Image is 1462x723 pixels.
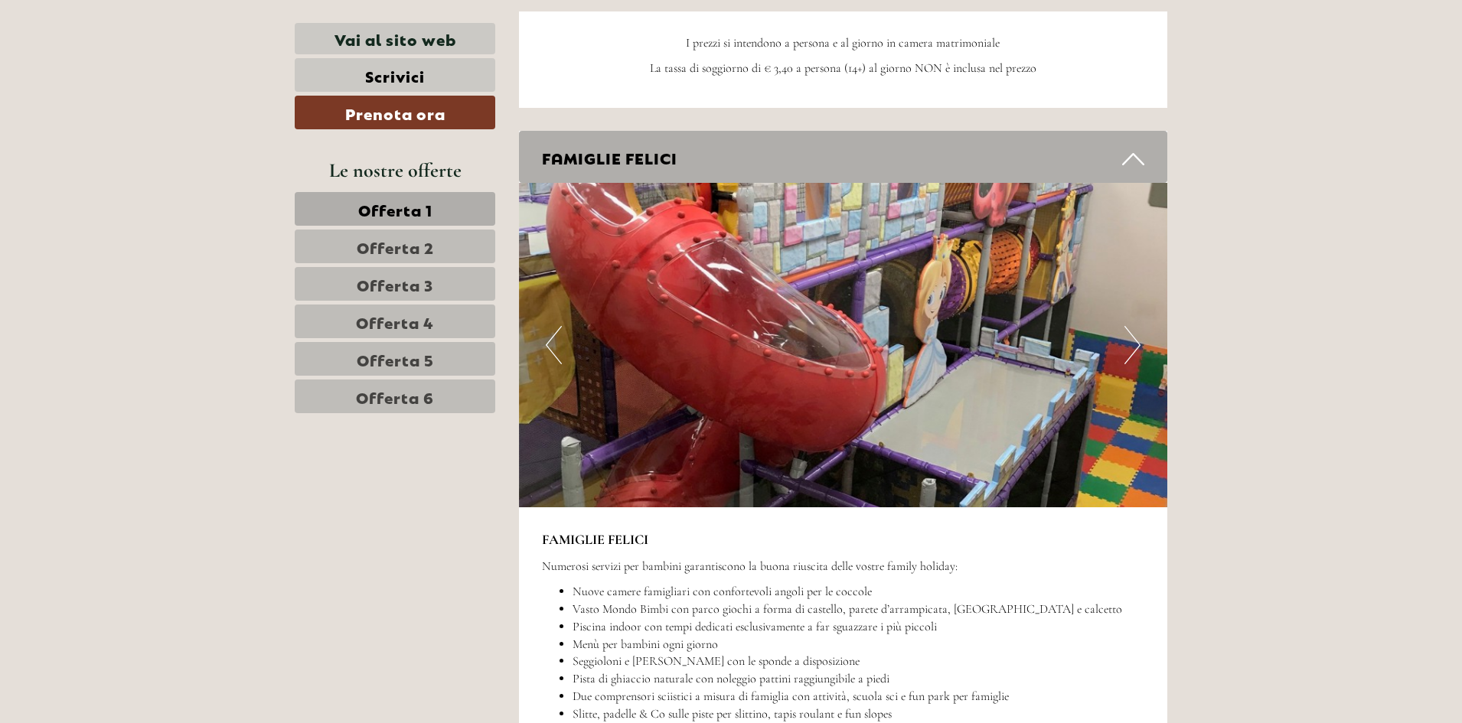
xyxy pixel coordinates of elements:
[295,58,495,92] a: Scrivici
[573,601,1145,618] li: Vasto Mondo Bimbi con parco giochi a forma di castello, parete d’arrampicata, [GEOGRAPHIC_DATA] e...
[542,558,1145,575] p: Numerosi servizi per bambini garantiscono la buona riuscita delle vostre family holiday:
[356,311,434,332] span: Offerta 4
[357,236,434,257] span: Offerta 2
[573,670,1145,688] li: Pista di ghiaccio naturale con noleggio pattini raggiungibile a piedi
[573,618,1145,636] li: Piscina indoor con tempi dedicati esclusivamente a far sguazzare i più piccoli
[358,198,432,220] span: Offerta 1
[357,348,434,370] span: Offerta 5
[295,96,495,129] a: Prenota ora
[686,35,1000,50] span: I prezzi si intendono a persona e al giorno in camera matrimoniale
[519,131,1168,184] div: FAMIGLIE FELICI
[357,273,433,295] span: Offerta 3
[546,326,562,364] button: Previous
[650,60,1036,76] span: La tassa di soggiorno di € 3,40 a persona (14+) al giorno NON è inclusa nel prezzo
[573,705,1145,723] li: Slitte, padelle & Co sulle piste per slittino, tapis roulant e fun slopes
[1124,326,1141,364] button: Next
[573,688,1145,705] li: Due comprensori sciistici a misura di famiglia con attività, scuola sci e fun park per famiglie
[356,386,434,407] span: Offerta 6
[542,531,648,548] strong: FAMIGLIE FELICI
[295,156,495,184] div: Le nostre offerte
[573,583,1145,601] li: Nuove camere famigliari con confortevoli angoli per le coccole
[573,653,1145,670] li: Seggioloni e [PERSON_NAME] con le sponde a disposizione
[573,636,1145,653] li: Menù per bambini ogni giorno
[295,23,495,54] a: Vai al sito web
